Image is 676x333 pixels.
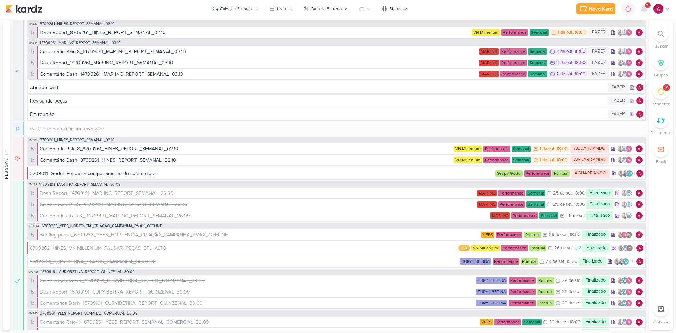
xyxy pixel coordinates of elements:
div: MAR INC [479,60,499,66]
div: Finalizado [582,276,609,285]
div: MAR INC [477,201,497,208]
div: Performance [493,258,519,265]
div: , 18:00 [572,72,586,76]
div: Colaboradores: Iara Santos, Caroline Traven De Andrade, Alessandra Gomes [617,319,634,326]
div: Colaboradores: Iara Santos, Caroline Traven De Andrade, Alessandra Gomes [617,156,634,164]
div: Pontual [552,170,570,177]
div: Briefing peças_6709253_YEES_HORTÊNCIA_CRIAÇÃO_CAMPANHA_PMAX_OFFLINE [40,231,228,239]
img: Caroline Traven De Andrade [625,212,632,219]
div: Responsável: Alessandra Gomes [636,84,643,91]
div: Comentário Raio-X_ 6709261_YEES_REPORT_SEMANAL_COMERCIAL_30.09 [40,319,478,326]
img: Iara Santos [617,70,624,78]
div: Colaboradores: Iara Santos, Caroline Traven De Andrade [621,201,634,208]
div: Aline Gimenez Graciano [621,277,628,284]
div: 26 de set [549,233,568,237]
div: Pontual [524,232,541,238]
div: Finalizado [586,211,613,220]
img: Caroline Traven De Andrade [621,319,628,326]
img: Iara Santos [618,245,625,252]
img: Levy Pessoa [622,170,629,177]
div: 30 de set [549,320,568,325]
div: Pontual [537,277,554,284]
img: Alessandra Gomes [636,48,643,55]
div: Finalizado [583,244,610,252]
div: Comentário Raio-X_14709261_MAR INC_REPORT_SEMANAL_03.10 [40,48,186,55]
div: Colaboradores: Iara Santos, Caroline Traven De Andrade [621,212,634,219]
div: 29 de set [562,278,581,283]
div: Colaboradores: Iara Santos, Aline Gimenez Graciano, Alessandra Gomes [617,288,634,295]
span: 6709253_YEES_HORTÊNCIA_CRIAÇÃO_CAMPANHA_PMAX_OFFLINE [42,224,162,228]
img: Alessandra Gomes [625,277,632,284]
span: IM237 [29,22,38,26]
img: Iara Santos [617,29,624,36]
div: 8709262_HINES_VN MILLENIUM_PAUSAR_PEÇAS_CPL_ALTO [30,245,167,252]
div: Comentários Dash_15709191_CURY|BETINA_REPORT_QUINZENAL_30.09 [40,300,202,307]
div: Responsável: Alessandra Gomes [636,231,643,238]
div: CURY | BETINA [476,300,507,306]
div: Dash Report_15709191_CURY|BETINA_REPORT_QUINZENAL_30.09 [40,288,190,296]
p: AG [622,279,627,283]
div: 25 de set [566,214,585,218]
img: Alessandra Gomes [636,170,643,177]
div: AGUARDANDO [571,169,610,178]
img: Alessandra Gomes [636,258,643,265]
div: Performance [496,232,522,238]
div: Responsável: Alessandra Gomes [636,70,643,78]
div: FAZER [608,97,628,105]
div: FAZER [588,58,609,67]
img: Alessandra Gomes [636,59,643,66]
span: 2 [578,246,581,251]
div: Responsável: Alessandra Gomes [636,300,643,307]
div: 26 de set [554,246,573,251]
img: Alessandra Gomes [625,288,632,295]
img: Caroline Traven De Andrade [621,29,628,36]
div: Responsável: Alessandra Gomes [636,111,643,118]
div: Responsável: Alessandra Gomes [636,258,643,265]
div: 2 de out [556,61,572,65]
p: Email [656,159,666,165]
div: Responsável: Alessandra Gomes [636,245,643,252]
div: 29 de set [562,301,581,306]
div: QA [458,245,470,251]
div: 2709011_Godoi_Pesquisa comportamento do consumidor [30,170,156,177]
img: Alessandra Gomes [653,4,663,14]
div: FAZER [13,20,24,121]
div: Isabella Machado Guimarães [625,231,632,238]
div: Dash Report_14709191_MAR INC_REPORT_SEMANAL_26.09 [40,190,173,197]
div: Em reunião [30,111,55,118]
div: Semanal [539,212,558,219]
div: Comentários Dash_ 14709191_MAR INC_REPORT_SEMANAL_26.09 [40,201,476,208]
div: Briefing peças_6709253_YEES_HORTÊNCIA_CRIAÇÃO_CAMPANHA_PMAX_OFFLINE [40,231,480,239]
p: Recorrente [650,130,671,136]
img: Caroline Traven De Andrade [621,156,628,164]
span: IM223 [29,312,38,315]
div: 25 de set [553,202,572,207]
img: Caroline Traven De Andrade [621,70,628,78]
div: Performance [500,60,527,66]
div: Colaboradores: Iara Santos, Caroline Traven De Andrade [621,190,634,197]
div: Finalizado [579,257,606,266]
div: Responsável: Alessandra Gomes [636,97,643,104]
div: , 18:00 [572,30,586,35]
div: Comentários Raio-X_ 14709191_MAR INC_REPORT_SEMANAL_26.09 [40,212,190,220]
div: Responsável: Alessandra Gomes [636,319,643,326]
div: Aline Gimenez Graciano [621,300,628,307]
div: Colaboradores: Iara Santos, Caroline Traven De Andrade, Alessandra Gomes [617,59,634,66]
span: +1 [629,259,633,264]
div: Colaboradores: Iara Santos, Caroline Traven De Andrade, Alessandra Gomes [617,29,634,36]
div: Colaboradores: Iara Santos, Alessandra Gomes, Isabella Machado Guimarães [617,231,634,238]
div: , 18:00 [572,202,585,207]
div: Dash Report_14709191_MAR INC_REPORT_SEMANAL_26.09 [40,190,476,197]
div: CURY | BETINA [476,289,507,295]
img: Iara Santos [614,258,621,265]
div: Performance [524,170,551,177]
div: , 18:00 [568,233,581,237]
div: Finalizado [582,288,609,296]
span: IM237 [29,138,38,142]
img: Alessandra Gomes [636,156,643,164]
span: IM184 [29,183,38,186]
div: Colaboradores: Iara Santos, Caroline Traven De Andrade, Alessandra Gomes [617,70,634,78]
img: Iara Santos [617,48,624,55]
div: CURY | BETINA [460,258,491,265]
img: Alessandra Gomes [625,70,632,78]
